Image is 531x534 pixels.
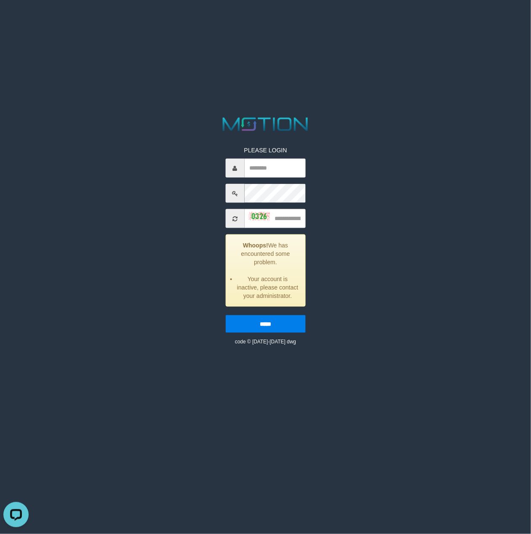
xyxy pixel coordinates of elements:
[225,146,305,154] p: PLEASE LOGIN
[236,275,299,300] li: Your account is inactive, please contact your administrator.
[243,242,268,249] strong: Whoops!
[219,115,312,133] img: MOTION_logo.png
[248,212,270,221] img: captcha
[3,3,29,29] button: Open LiveChat chat widget
[235,339,296,345] small: code © [DATE]-[DATE] dwg
[225,234,305,307] div: We has encountered some problem.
